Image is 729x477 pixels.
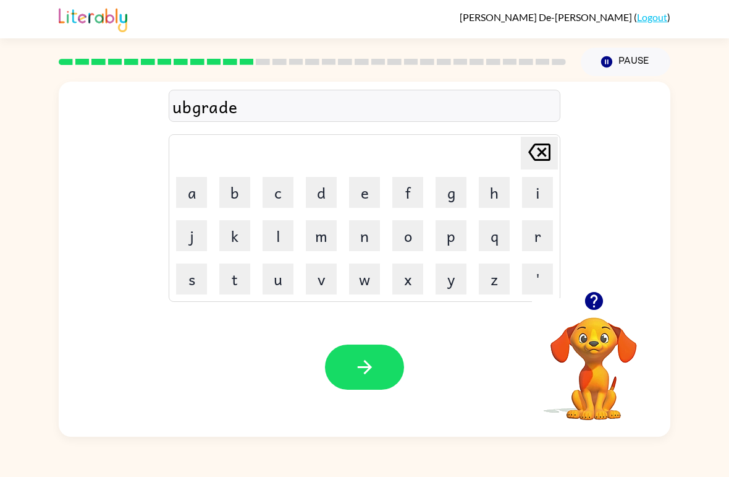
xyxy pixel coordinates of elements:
[219,220,250,251] button: k
[522,264,553,294] button: '
[392,264,423,294] button: x
[219,177,250,208] button: b
[263,220,293,251] button: l
[460,11,670,23] div: ( )
[637,11,667,23] a: Logout
[219,264,250,294] button: t
[306,177,337,208] button: d
[59,5,127,32] img: Literably
[263,177,293,208] button: c
[522,177,553,208] button: i
[436,177,466,208] button: g
[349,264,380,294] button: w
[436,264,466,294] button: y
[306,264,337,294] button: v
[176,220,207,251] button: j
[479,177,510,208] button: h
[172,93,557,119] div: ubgrade
[306,220,337,251] button: m
[349,177,380,208] button: e
[176,264,207,294] button: s
[349,220,380,251] button: n
[479,264,510,294] button: z
[392,220,423,251] button: o
[460,11,634,23] span: [PERSON_NAME] De-[PERSON_NAME]
[522,220,553,251] button: r
[392,177,423,208] button: f
[176,177,207,208] button: a
[479,220,510,251] button: q
[532,298,655,422] video: Your browser must support playing .mp4 files to use Literably. Please try using another browser.
[263,264,293,294] button: u
[436,220,466,251] button: p
[581,48,670,76] button: Pause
